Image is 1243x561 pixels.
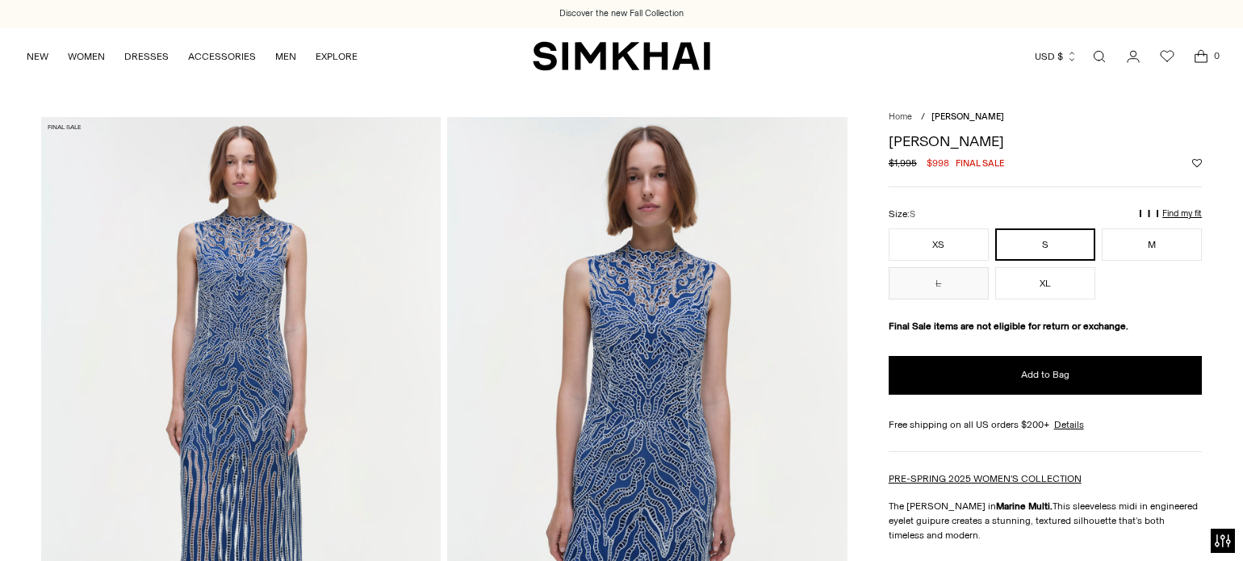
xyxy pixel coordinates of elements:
label: Size: [889,207,915,222]
span: Add to Bag [1021,368,1069,382]
a: DRESSES [124,39,169,74]
s: $1,995 [889,156,917,170]
button: Add to Bag [889,356,1203,395]
a: SIMKHAI [533,40,710,72]
a: NEW [27,39,48,74]
button: XS [889,228,989,261]
button: M [1102,228,1202,261]
div: Free shipping on all US orders $200+ [889,417,1203,432]
iframe: Gorgias live chat messenger [1162,485,1227,545]
a: Wishlist [1151,40,1183,73]
a: Discover the new Fall Collection [559,7,684,20]
a: Details [1054,417,1084,432]
a: PRE-SPRING 2025 WOMEN'S COLLECTION [889,473,1082,484]
button: Add to Wishlist [1192,158,1202,168]
a: Open cart modal [1185,40,1217,73]
a: EXPLORE [316,39,358,74]
p: The [PERSON_NAME] in This sleeveless midi in engineered eyelet guipure creates a stunning, textur... [889,499,1203,542]
span: $998 [927,156,949,170]
a: Go to the account page [1117,40,1149,73]
button: S [995,228,1095,261]
a: MEN [275,39,296,74]
span: S [910,209,915,220]
nav: breadcrumbs [889,111,1203,124]
a: WOMEN [68,39,105,74]
strong: Marine Multi. [996,500,1053,512]
a: Home [889,111,912,122]
div: / [921,111,925,124]
button: USD $ [1035,39,1078,74]
a: ACCESSORIES [188,39,256,74]
strong: Final Sale items are not eligible for return or exchange. [889,320,1128,332]
h1: [PERSON_NAME] [889,134,1203,149]
button: L [889,267,989,299]
a: Open search modal [1083,40,1115,73]
span: [PERSON_NAME] [931,111,1004,122]
button: XL [995,267,1095,299]
span: 0 [1209,48,1224,63]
